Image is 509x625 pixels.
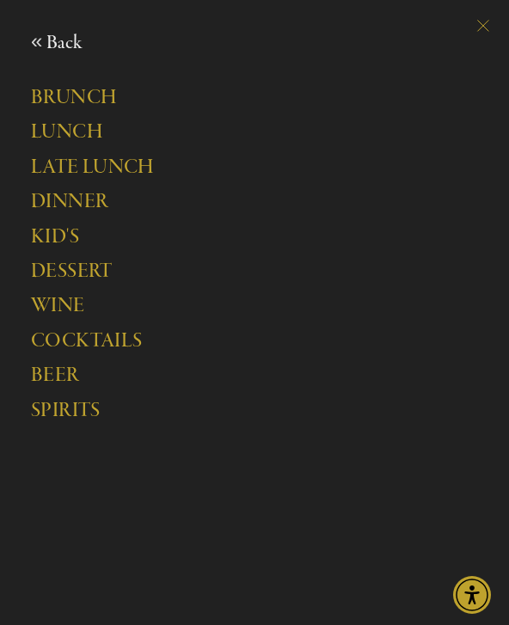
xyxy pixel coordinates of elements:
[31,330,426,365] a: COCKTAILS
[31,400,426,434] a: SPIRITS
[31,295,426,329] a: WINE
[31,121,426,156] a: LUNCH
[31,260,426,295] a: DESSERT
[31,87,426,121] a: BRUNCH
[31,365,426,399] a: BEER
[46,31,82,54] span: Back
[453,576,491,614] div: Accessibility Menu
[31,156,426,191] a: LATE LUNCH
[31,226,426,260] a: KID'S
[31,31,426,87] button: Back
[31,191,426,225] a: DINNER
